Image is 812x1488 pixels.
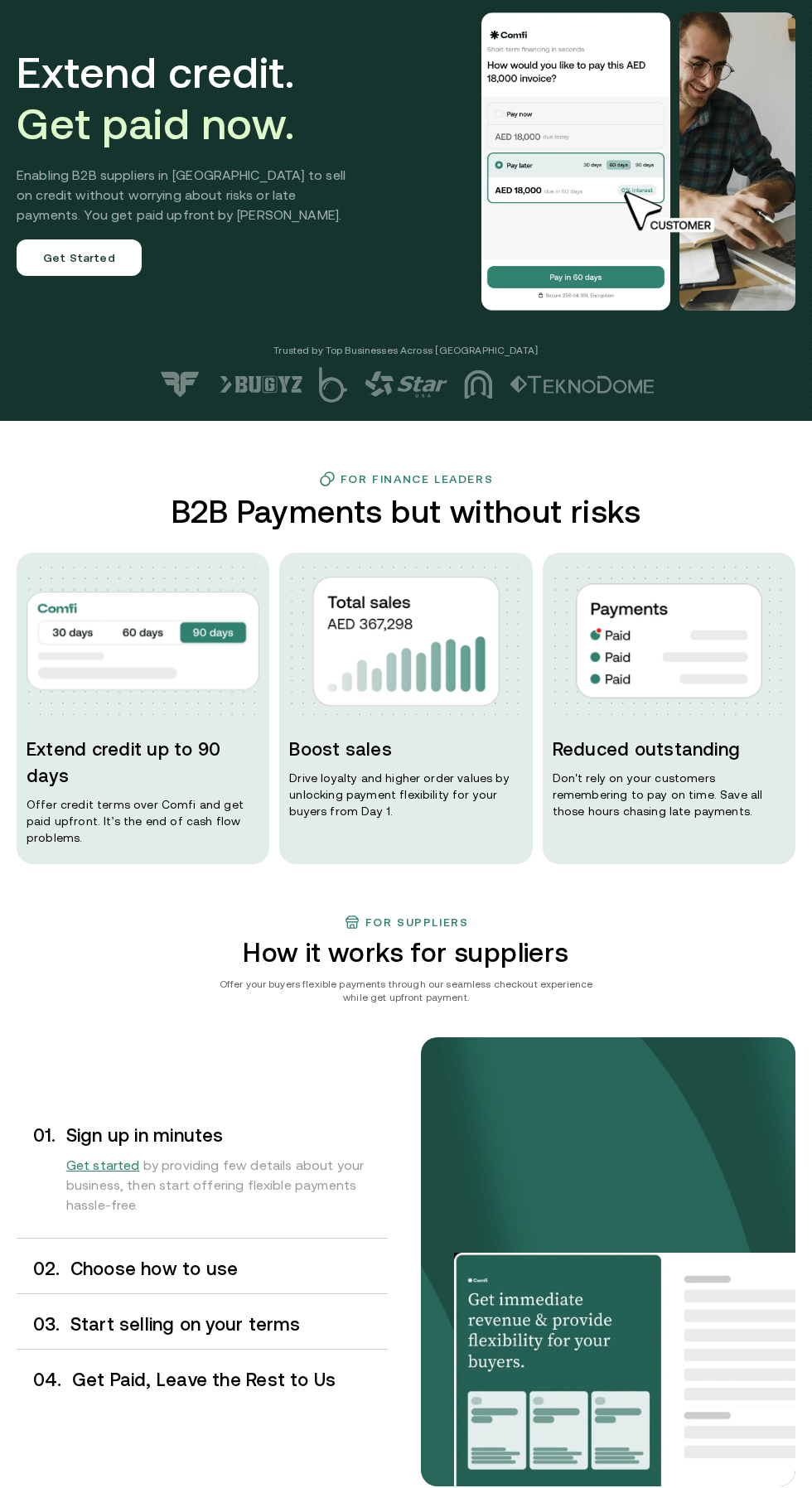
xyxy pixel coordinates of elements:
img: logo-2 [510,375,655,394]
h2: Enabling B2B suppliers in [GEOGRAPHIC_DATA] to sell on credit without worrying about risks or lat... [17,165,358,225]
p: Offer your buyers flexible payments through our seamless checkout experience while get upfront pa... [218,978,594,1004]
div: 0 4 . [17,1370,62,1391]
h2: B2B Payments but without risks [165,494,648,529]
img: finance [344,914,360,930]
h1: Extend credit. [17,47,358,150]
img: logo-4 [365,371,447,398]
span: Get paid now. [17,99,295,148]
img: logo-7 [157,370,203,399]
img: logo-6 [220,375,302,394]
div: by providing few details about your business, then start offering flexible payments hassle-free. [66,1147,388,1231]
h3: For Finance Leaders [341,472,493,486]
img: finance [319,471,336,487]
img: bg [421,1037,795,1486]
img: dots [289,563,522,720]
img: img [27,582,259,700]
a: Get Started [17,239,142,276]
img: img [576,583,762,698]
img: cursor [611,189,732,235]
span: Get started [66,1157,140,1172]
p: Offer credit terms over Comfi and get paid upfront. It’s the end of cash flow problems. [27,796,259,846]
img: img [312,576,499,705]
h3: Reduced outstanding [553,737,785,763]
h3: Extend credit up to 90 days [27,737,259,790]
div: 0 3 . [17,1314,60,1336]
h3: Get Paid, Leave the Rest to Us [72,1370,388,1391]
h3: Sign up in minutes [66,1125,388,1147]
p: Don ' t rely on your customers remembering to pay on time. Save all those hours chasing late paym... [553,770,785,819]
div: 0 1 . [17,1125,56,1231]
a: Get started [66,1157,143,1172]
h2: How it works for suppliers [165,937,648,968]
h3: Boost sales [289,737,522,763]
h3: For suppliers [365,916,469,929]
img: Would you like to pay this AED 18,000.00 invoice? [679,12,795,311]
h3: Choose how to use [70,1259,388,1280]
h3: Start selling on your terms [70,1314,388,1336]
img: Would you like to pay this AED 18,000.00 invoice? [476,12,675,311]
img: logo-3 [464,370,493,399]
div: 0 2 . [17,1259,60,1280]
p: Drive loyalty and higher order values by unlocking payment flexibility for your buyers from Day 1. [289,770,522,819]
img: dots [553,563,785,720]
img: dots [27,563,259,720]
img: logo-5 [319,367,348,403]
